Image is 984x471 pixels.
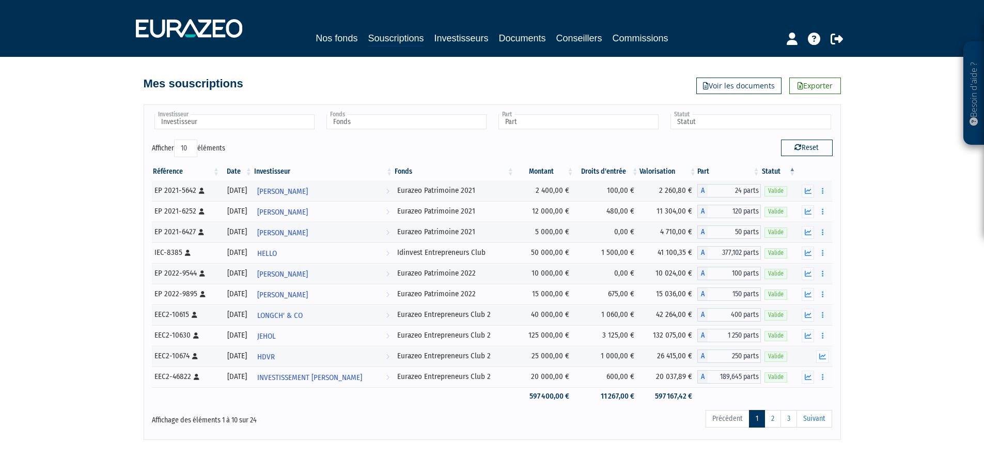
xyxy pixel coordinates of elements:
i: Voir l'investisseur [386,223,389,242]
td: 40 000,00 € [515,305,575,325]
div: A - Eurazeo Entrepreneurs Club 2 [697,308,761,322]
div: [DATE] [224,268,249,279]
span: A [697,184,708,197]
td: 5 000,00 € [515,222,575,242]
a: Conseillers [556,31,602,45]
div: A - Idinvest Entrepreneurs Club [697,246,761,260]
th: Droits d'entrée: activer pour trier la colonne par ordre croissant [574,163,639,180]
div: A - Eurazeo Entrepreneurs Club 2 [697,370,761,384]
td: 42 264,00 € [639,305,697,325]
div: Eurazeo Patrimoine 2022 [397,288,511,299]
td: 12 000,00 € [515,201,575,222]
div: Eurazeo Patrimoine 2021 [397,185,511,196]
td: 26 415,00 € [639,346,697,367]
span: A [697,370,708,384]
span: 120 parts [708,205,761,218]
td: 600,00 € [574,367,639,387]
span: A [697,246,708,260]
th: Statut : activer pour trier la colonne par ordre d&eacute;croissant [761,163,797,180]
span: 150 parts [708,287,761,301]
span: 377,102 parts [708,246,761,260]
a: Souscriptions [368,31,424,47]
a: INVESTISSEMENT [PERSON_NAME] [253,367,394,387]
span: Valide [764,227,787,237]
i: Voir l'investisseur [386,368,389,387]
div: [DATE] [224,185,249,196]
p: Besoin d'aide ? [968,47,980,140]
div: Eurazeo Entrepreneurs Club 2 [397,351,511,361]
div: EP 2022-9895 [154,288,217,299]
a: Investisseurs [434,31,488,45]
span: [PERSON_NAME] [257,285,308,305]
a: Exporter [789,78,841,94]
span: LONGCH' & CO [257,306,303,325]
a: [PERSON_NAME] [253,263,394,284]
div: [DATE] [224,288,249,299]
div: EP 2021-6252 [154,206,217,217]
i: [Français] Personne physique [193,332,199,339]
div: [DATE] [224,351,249,361]
div: Eurazeo Entrepreneurs Club 2 [397,330,511,341]
div: EP 2021-6427 [154,226,217,237]
td: 2 400,00 € [515,180,575,201]
span: A [697,287,708,301]
span: A [697,308,708,322]
th: Fonds: activer pour trier la colonne par ordre croissant [394,163,515,180]
i: [Français] Personne physique [199,188,205,194]
th: Investisseur: activer pour trier la colonne par ordre croissant [253,163,394,180]
span: Valide [764,269,787,279]
div: A - Eurazeo Entrepreneurs Club 2 [697,350,761,363]
td: 1 500,00 € [574,242,639,263]
div: Eurazeo Entrepreneurs Club 2 [397,371,511,382]
td: 20 000,00 € [515,367,575,387]
a: [PERSON_NAME] [253,222,394,242]
td: 597 167,42 € [639,387,697,405]
a: Voir les documents [696,78,782,94]
span: Valide [764,290,787,299]
a: Suivant [796,410,832,428]
label: Afficher éléments [152,140,225,157]
div: Eurazeo Entrepreneurs Club 2 [397,309,511,320]
span: A [697,350,708,363]
i: [Français] Personne physique [200,291,206,297]
div: EP 2022-9544 [154,268,217,279]
div: A - Eurazeo Patrimoine 2021 [697,225,761,239]
span: 24 parts [708,184,761,197]
div: [DATE] [224,247,249,258]
div: EEC2-10630 [154,330,217,341]
div: A - Eurazeo Patrimoine 2021 [697,205,761,218]
i: Voir l'investisseur [386,285,389,305]
i: [Français] Personne physique [192,353,198,359]
i: Voir l'investisseur [386,244,389,263]
td: 2 260,80 € [639,180,697,201]
div: EEC2-46822 [154,371,217,382]
div: [DATE] [224,206,249,217]
div: A - Eurazeo Entrepreneurs Club 2 [697,329,761,342]
span: 1 250 parts [708,329,761,342]
a: [PERSON_NAME] [253,180,394,201]
div: Idinvest Entrepreneurs Club [397,247,511,258]
a: [PERSON_NAME] [253,284,394,305]
span: INVESTISSEMENT [PERSON_NAME] [257,368,362,387]
div: A - Eurazeo Patrimoine 2022 [697,267,761,280]
td: 0,00 € [574,263,639,284]
td: 11 267,00 € [574,387,639,405]
span: Valide [764,207,787,217]
div: [DATE] [224,309,249,320]
span: A [697,225,708,239]
th: Date: activer pour trier la colonne par ordre croissant [221,163,253,180]
i: [Français] Personne physique [192,312,197,318]
td: 1 000,00 € [574,346,639,367]
span: 50 parts [708,225,761,239]
span: [PERSON_NAME] [257,265,308,284]
div: [DATE] [224,330,249,341]
div: Eurazeo Patrimoine 2021 [397,206,511,217]
div: Eurazeo Patrimoine 2021 [397,226,511,237]
td: 100,00 € [574,180,639,201]
td: 675,00 € [574,284,639,305]
td: 597 400,00 € [515,387,575,405]
span: A [697,205,708,218]
button: Reset [781,140,833,156]
th: Valorisation: activer pour trier la colonne par ordre croissant [639,163,697,180]
div: [DATE] [224,371,249,382]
